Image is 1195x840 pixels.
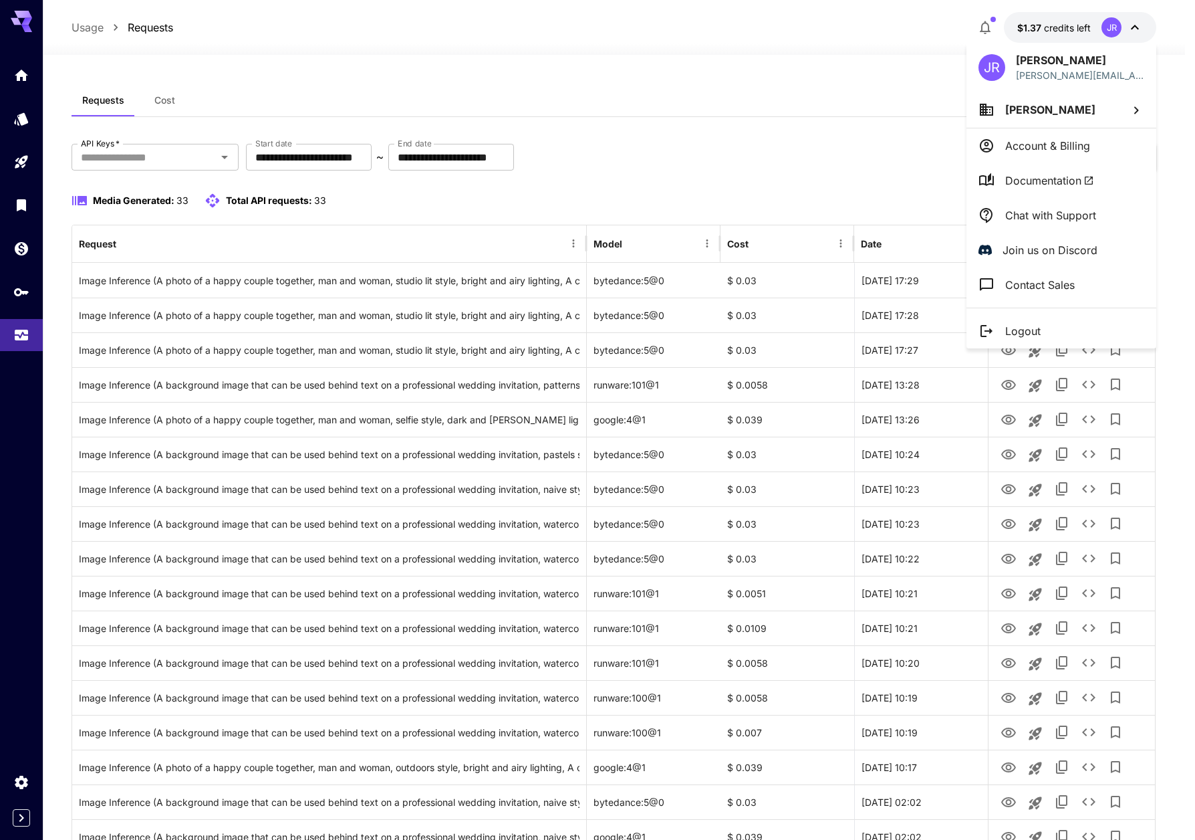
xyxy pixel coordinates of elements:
[978,54,1005,81] div: JR
[1005,173,1094,189] span: Documentation
[1003,242,1097,258] p: Join us on Discord
[1005,138,1090,154] p: Account & Billing
[1005,207,1096,223] p: Chat with Support
[966,92,1156,128] button: [PERSON_NAME]
[1016,52,1144,68] p: [PERSON_NAME]
[1005,103,1095,116] span: [PERSON_NAME]
[1005,277,1075,293] p: Contact Sales
[1016,68,1144,82] div: joe@easyweddings.com.au
[1005,323,1041,339] p: Logout
[1016,68,1144,82] p: [PERSON_NAME][EMAIL_ADDRESS][DOMAIN_NAME]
